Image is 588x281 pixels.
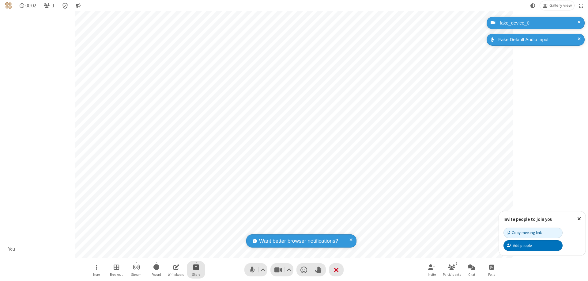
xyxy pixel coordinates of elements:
[131,273,141,276] span: Stream
[482,261,501,279] button: Open poll
[5,2,12,9] img: QA Selenium DO NOT DELETE OR CHANGE
[110,273,123,276] span: Breakout
[270,263,293,276] button: Stop video (⌘+Shift+V)
[73,1,83,10] button: Conversation
[167,261,185,279] button: Open shared whiteboard
[329,263,344,276] button: End or leave meeting
[540,1,574,10] button: Change layout
[59,1,71,10] div: Meeting details Encryption enabled
[52,3,55,9] span: 1
[573,211,586,226] button: Close popover
[549,3,572,8] span: Gallery view
[259,263,267,276] button: Audio settings
[93,273,100,276] span: More
[25,3,36,9] span: 00:02
[107,261,126,279] button: Manage Breakout Rooms
[244,263,267,276] button: Mute (⌘+Shift+A)
[152,273,161,276] span: Record
[577,1,586,10] button: Fullscreen
[168,273,184,276] span: Whiteboard
[496,36,580,43] div: Fake Default Audio Input
[454,261,459,266] div: 1
[507,230,542,236] div: Copy meeting link
[17,1,39,10] div: Timer
[311,263,326,276] button: Raise hand
[87,261,106,279] button: Open menu
[498,20,580,27] div: fake_device_0
[503,228,563,238] button: Copy meeting link
[462,261,481,279] button: Open chat
[468,273,475,276] span: Chat
[503,240,563,251] button: Add people
[192,273,200,276] span: Share
[443,273,461,276] span: Participants
[187,261,205,279] button: Start sharing
[423,261,441,279] button: Invite participants (⌘+Shift+I)
[503,216,552,222] label: Invite people to join you
[259,237,338,245] span: Want better browser notifications?
[488,273,495,276] span: Polls
[41,1,57,10] button: Open participant list
[285,263,293,276] button: Video setting
[6,246,17,253] div: You
[296,263,311,276] button: Send a reaction
[528,1,538,10] button: Using system theme
[147,261,165,279] button: Start recording
[127,261,145,279] button: Start streaming
[428,273,436,276] span: Invite
[443,261,461,279] button: Open participant list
